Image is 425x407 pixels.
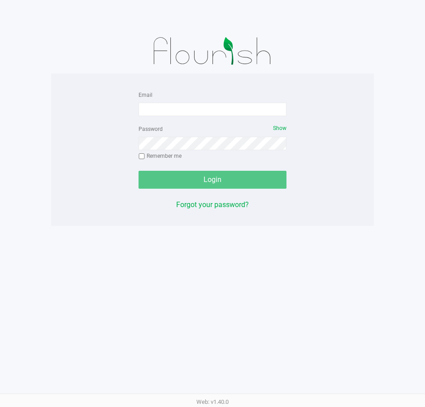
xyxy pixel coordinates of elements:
[176,199,249,210] button: Forgot your password?
[273,125,286,131] span: Show
[139,91,152,99] label: Email
[196,398,229,405] span: Web: v1.40.0
[139,153,145,160] input: Remember me
[139,152,182,160] label: Remember me
[139,125,163,133] label: Password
